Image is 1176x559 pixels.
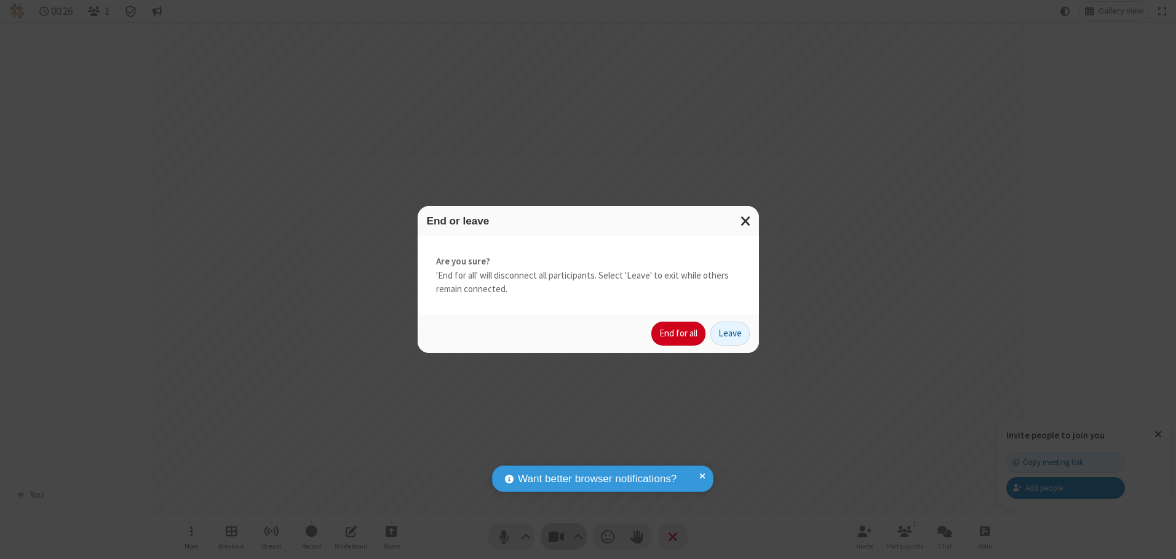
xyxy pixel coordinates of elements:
button: Close modal [733,206,759,236]
div: 'End for all' will disconnect all participants. Select 'Leave' to exit while others remain connec... [418,236,759,315]
button: Leave [710,322,750,346]
span: Want better browser notifications? [518,471,677,487]
button: End for all [651,322,705,346]
strong: Are you sure? [436,255,741,269]
h3: End or leave [427,215,750,227]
